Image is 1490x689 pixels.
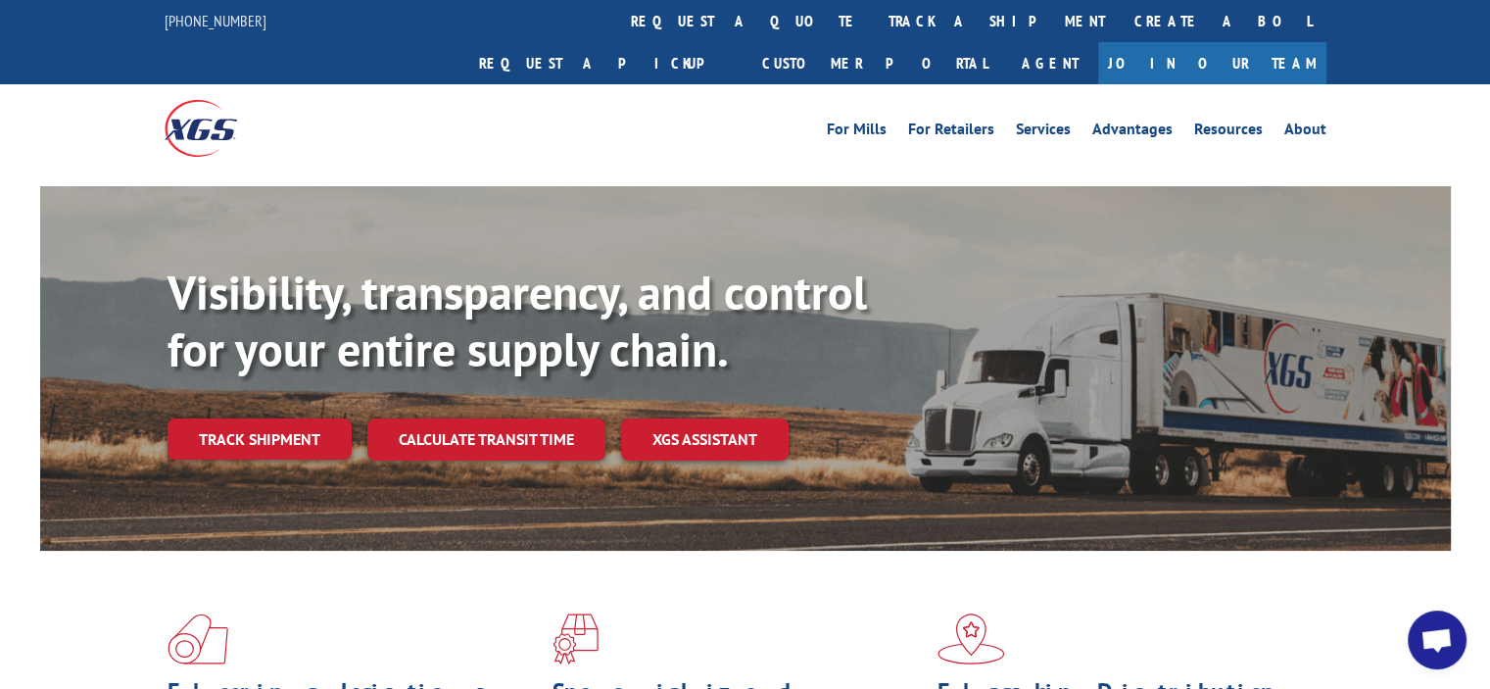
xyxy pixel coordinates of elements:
a: About [1284,122,1326,143]
a: Join Our Team [1098,42,1326,84]
a: Open chat [1408,611,1466,669]
b: Visibility, transparency, and control for your entire supply chain. [168,262,867,379]
a: Track shipment [168,418,352,460]
img: xgs-icon-focused-on-flooring-red [553,614,599,664]
a: Calculate transit time [367,418,605,461]
a: Resources [1194,122,1263,143]
a: Advantages [1092,122,1173,143]
img: xgs-icon-total-supply-chain-intelligence-red [168,614,228,664]
a: Services [1016,122,1071,143]
a: Request a pickup [464,42,747,84]
a: XGS ASSISTANT [621,418,789,461]
a: For Retailers [908,122,994,143]
a: Agent [1002,42,1098,84]
a: [PHONE_NUMBER] [165,11,266,30]
a: Customer Portal [747,42,1002,84]
a: For Mills [827,122,887,143]
img: xgs-icon-flagship-distribution-model-red [937,614,1005,664]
